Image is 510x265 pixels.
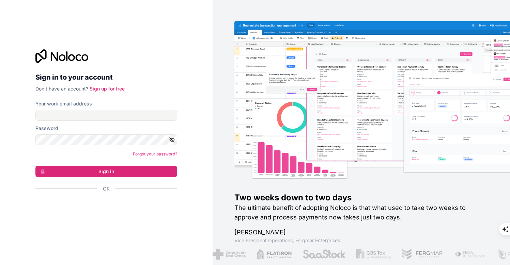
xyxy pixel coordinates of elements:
[35,134,177,145] input: Password
[35,125,58,132] label: Password
[234,237,488,244] h1: Vice President Operations , Fergmar Enterprises
[356,249,390,260] img: /assets/gbstax-C-GtDUiK.png
[303,249,345,260] img: /assets/saastock-C6Zbiodz.png
[35,71,177,83] h2: Sign in to your account
[454,249,486,260] img: /assets/fiera-fwj2N5v4.png
[234,228,488,237] h1: [PERSON_NAME]
[35,86,88,92] span: Don't have an account?
[256,249,292,260] img: /assets/flatiron-C8eUkumj.png
[234,192,488,203] h1: Two weeks down to two days
[35,166,177,177] button: Sign in
[234,203,488,222] h2: The ultimate benefit of adopting Noloco is that what used to take two weeks to approve and proces...
[35,100,92,107] label: Your work email address
[402,249,443,260] img: /assets/fergmar-CudnrXN5.png
[32,200,175,215] iframe: Bouton "Se connecter avec Google"
[90,86,125,92] a: Sign up for free
[103,185,110,192] span: Or
[35,110,177,121] input: Email address
[133,151,177,156] a: Forgot your password?
[212,249,245,260] img: /assets/american-red-cross-BAupjrZR.png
